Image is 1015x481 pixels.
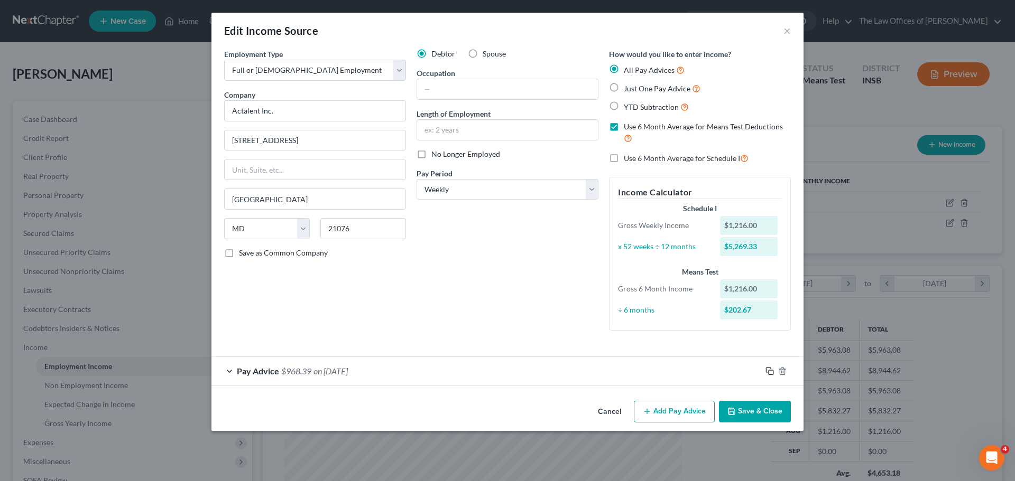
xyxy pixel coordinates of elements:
span: Debtor [431,49,455,58]
span: Pay Advice [237,366,279,376]
label: Occupation [417,68,455,79]
span: YTD Subtraction [624,102,679,111]
input: -- [417,79,598,99]
button: Add Pay Advice [634,401,715,423]
span: $968.39 [281,366,311,376]
input: Enter zip... [320,218,406,239]
div: Schedule I [618,203,782,214]
div: Edit Income Source [224,23,318,38]
div: $5,269.33 [720,237,778,256]
span: No Longer Employed [431,149,500,158]
div: Gross Weekly Income [613,220,715,231]
span: All Pay Advices [624,65,675,74]
input: ex: 2 years [417,120,598,140]
span: Company [224,90,255,99]
span: on [DATE] [313,366,348,376]
button: Cancel [589,402,630,423]
span: Save as Common Company [239,248,328,257]
span: Just One Pay Advice [624,84,690,93]
span: Use 6 Month Average for Schedule I [624,154,740,163]
span: Use 6 Month Average for Means Test Deductions [624,122,783,131]
input: Enter city... [225,189,405,209]
input: Enter address... [225,130,405,150]
div: ÷ 6 months [613,305,715,315]
span: Pay Period [417,169,453,178]
span: Employment Type [224,50,283,59]
iframe: Intercom live chat [979,445,1004,470]
input: Search company by name... [224,100,406,121]
span: Spouse [483,49,506,58]
div: $1,216.00 [720,279,778,298]
div: x 52 weeks ÷ 12 months [613,241,715,252]
input: Unit, Suite, etc... [225,159,405,180]
label: Length of Employment [417,108,491,119]
div: Gross 6 Month Income [613,284,715,294]
span: 4 [1001,445,1009,454]
div: $1,216.00 [720,216,778,235]
button: × [783,24,791,37]
label: How would you like to enter income? [609,49,731,60]
div: Means Test [618,267,782,277]
h5: Income Calculator [618,186,782,199]
div: $202.67 [720,300,778,319]
button: Save & Close [719,401,791,423]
